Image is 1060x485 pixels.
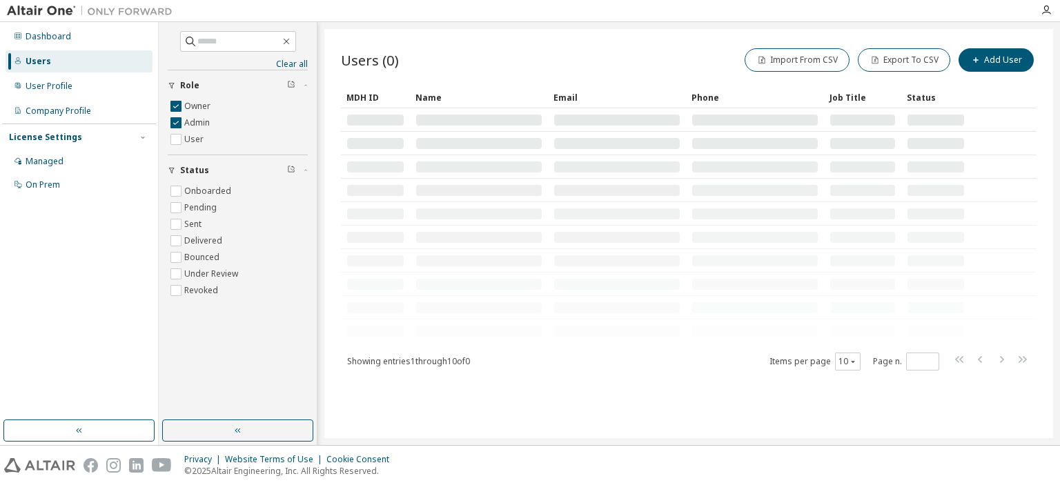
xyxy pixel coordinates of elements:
[129,458,144,473] img: linkedin.svg
[346,86,404,108] div: MDH ID
[691,86,818,108] div: Phone
[84,458,98,473] img: facebook.svg
[168,70,308,101] button: Role
[184,465,397,477] p: © 2025 Altair Engineering, Inc. All Rights Reserved.
[341,50,399,70] span: Users (0)
[26,56,51,67] div: Users
[168,155,308,186] button: Status
[184,454,225,465] div: Privacy
[184,115,213,131] label: Admin
[184,199,219,216] label: Pending
[184,98,213,115] label: Owner
[184,216,204,232] label: Sent
[26,156,63,167] div: Managed
[347,355,470,367] span: Showing entries 1 through 10 of 0
[326,454,397,465] div: Cookie Consent
[184,266,241,282] label: Under Review
[180,80,199,91] span: Role
[907,86,965,108] div: Status
[168,59,308,70] a: Clear all
[830,86,896,108] div: Job Title
[184,183,234,199] label: Onboarded
[184,131,206,148] label: User
[838,356,857,367] button: 10
[152,458,172,473] img: youtube.svg
[287,80,295,91] span: Clear filter
[180,165,209,176] span: Status
[745,48,850,72] button: Import From CSV
[959,48,1034,72] button: Add User
[184,249,222,266] label: Bounced
[26,106,91,117] div: Company Profile
[9,132,82,143] div: License Settings
[858,48,950,72] button: Export To CSV
[415,86,542,108] div: Name
[184,282,221,299] label: Revoked
[4,458,75,473] img: altair_logo.svg
[184,232,225,249] label: Delivered
[106,458,121,473] img: instagram.svg
[553,86,680,108] div: Email
[26,179,60,190] div: On Prem
[873,353,939,370] span: Page n.
[7,4,179,18] img: Altair One
[26,81,72,92] div: User Profile
[769,353,861,370] span: Items per page
[287,165,295,176] span: Clear filter
[26,31,71,42] div: Dashboard
[225,454,326,465] div: Website Terms of Use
